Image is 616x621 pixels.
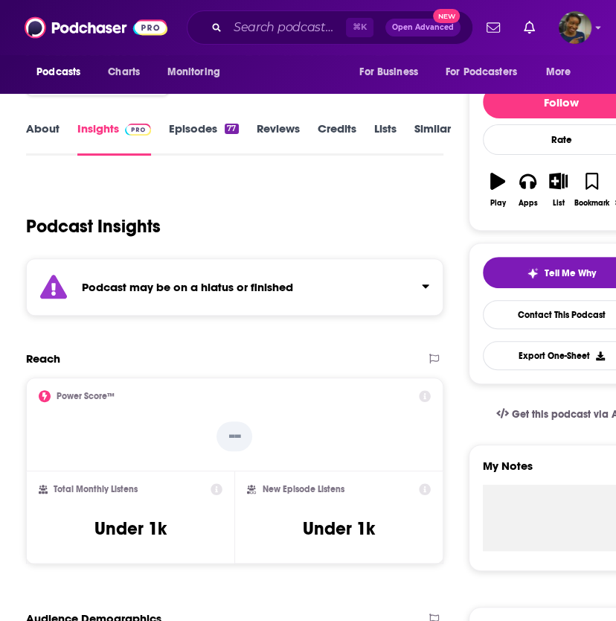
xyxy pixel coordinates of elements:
div: Search podcasts, credits, & more... [187,10,473,45]
div: 77 [225,124,238,134]
button: open menu [349,58,437,86]
button: open menu [156,58,239,86]
h2: New Episode Listens [262,484,344,494]
a: About [26,121,60,156]
button: open menu [536,58,590,86]
button: Apps [513,163,543,217]
h2: Reach [26,351,60,366]
h2: Power Score™ [57,391,115,401]
span: New [433,9,460,23]
div: Play [490,199,505,208]
h1: Podcast Insights [26,215,161,238]
button: open menu [26,58,100,86]
button: Show profile menu [559,11,591,44]
span: Podcasts [36,62,80,83]
img: User Profile [559,11,591,44]
input: Search podcasts, credits, & more... [228,16,346,39]
span: For Business [359,62,418,83]
button: Bookmark [574,163,610,217]
a: Episodes77 [169,121,238,156]
span: Monitoring [167,62,219,83]
h3: Under 1k [94,517,167,540]
a: Lists [374,121,397,156]
a: Show notifications dropdown [481,15,506,40]
div: List [552,199,564,208]
h3: Under 1k [303,517,375,540]
a: Credits [318,121,356,156]
span: For Podcasters [446,62,517,83]
a: Similar [414,121,451,156]
img: Podchaser - Follow, Share and Rate Podcasts [25,13,167,42]
a: Show notifications dropdown [518,15,541,40]
span: Logged in as sabrinajohnson [559,11,591,44]
button: open menu [436,58,539,86]
span: More [546,62,571,83]
section: Click to expand status details [26,258,443,316]
a: InsightsPodchaser Pro [77,121,151,156]
h2: Total Monthly Listens [54,484,138,494]
span: ⌘ K [346,18,373,37]
img: Podchaser Pro [125,124,151,136]
a: Charts [98,58,149,86]
p: -- [216,421,252,451]
button: List [543,163,574,217]
span: Charts [108,62,140,83]
strong: Podcast may be on a hiatus or finished [82,280,293,294]
a: Reviews [257,121,300,156]
span: Open Advanced [392,24,454,31]
span: Tell Me Why [545,267,596,279]
img: tell me why sparkle [527,267,539,279]
button: Play [483,163,513,217]
div: Bookmark [574,199,609,208]
button: Open AdvancedNew [385,19,461,36]
div: Apps [519,199,538,208]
